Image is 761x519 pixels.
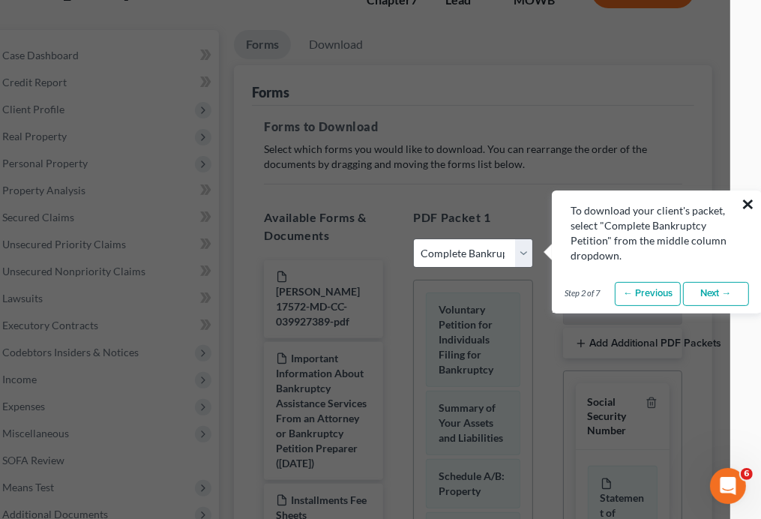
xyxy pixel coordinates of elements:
[565,287,600,299] span: Step 2 of 7
[741,192,755,216] button: ×
[741,468,753,480] span: 6
[683,282,749,306] a: Next →
[710,468,746,504] iframe: Intercom live chat
[571,203,743,263] div: To download your client's packet, select "Complete Bankruptcy Petition" from the middle column dr...
[615,282,681,306] a: ← Previous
